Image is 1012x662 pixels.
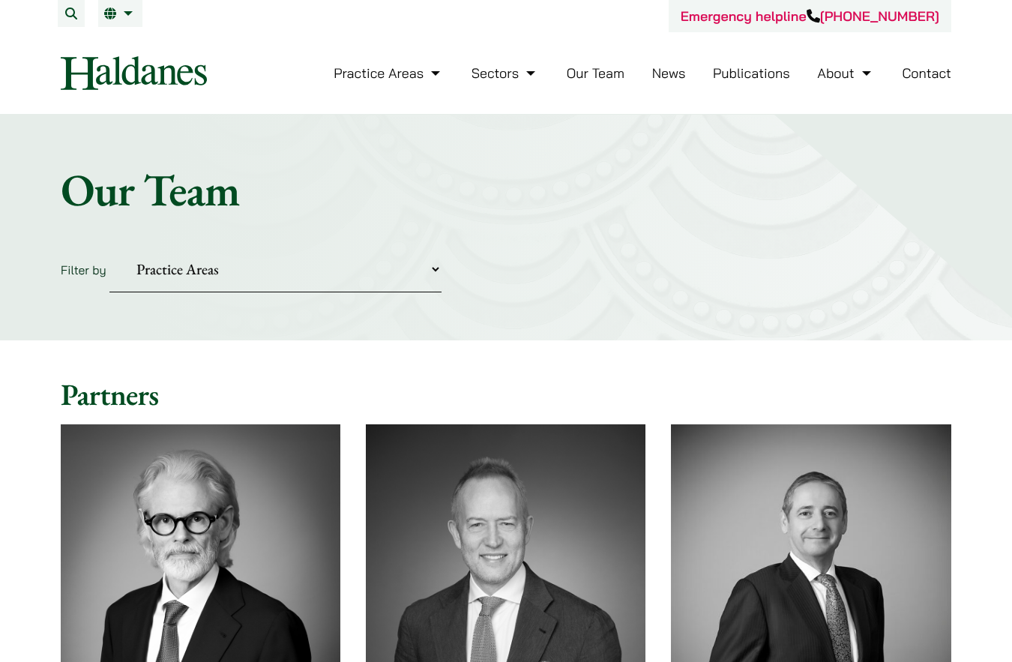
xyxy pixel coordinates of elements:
[61,56,207,90] img: Logo of Haldanes
[472,64,539,82] a: Sectors
[61,262,106,277] label: Filter by
[902,64,951,82] a: Contact
[681,7,939,25] a: Emergency helpline[PHONE_NUMBER]
[104,7,136,19] a: EN
[817,64,874,82] a: About
[61,163,951,217] h1: Our Team
[334,64,444,82] a: Practice Areas
[652,64,686,82] a: News
[567,64,624,82] a: Our Team
[61,376,951,412] h2: Partners
[713,64,790,82] a: Publications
